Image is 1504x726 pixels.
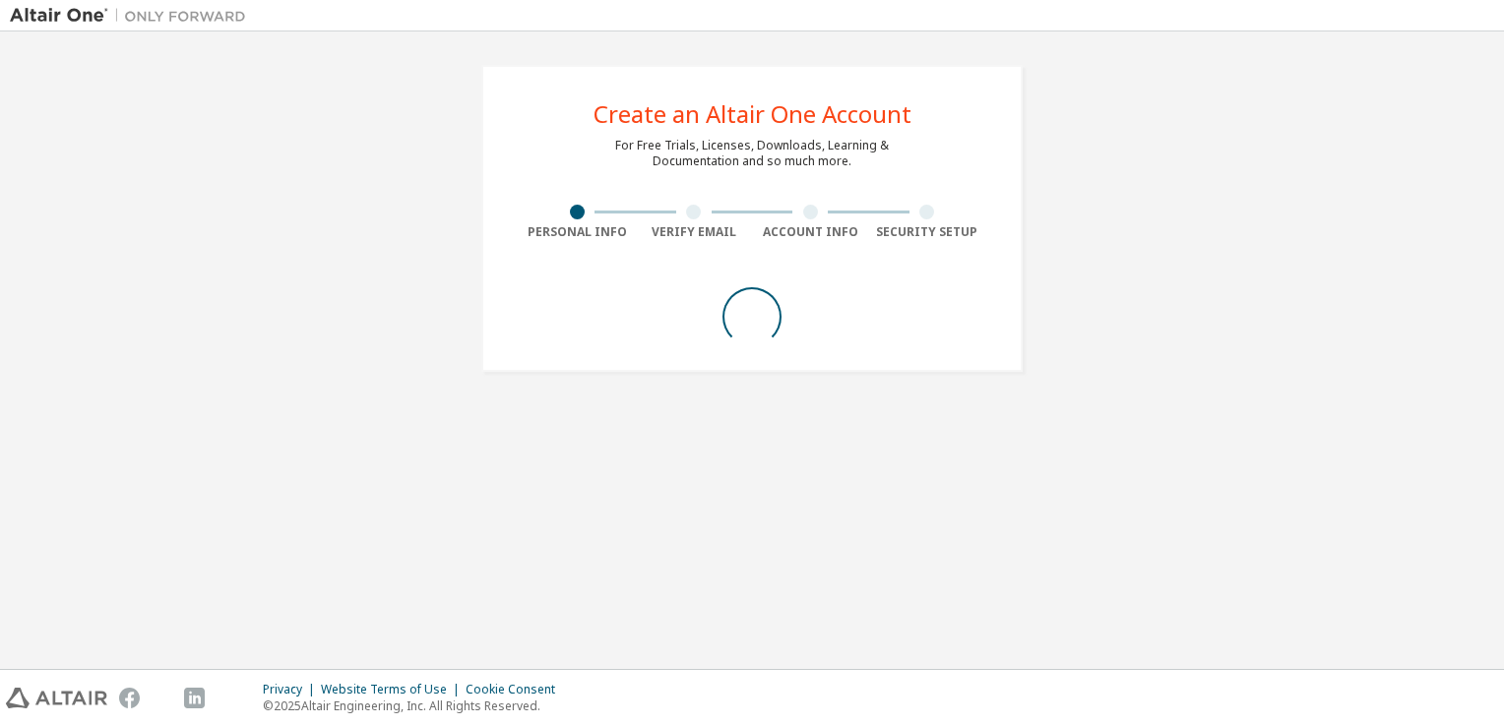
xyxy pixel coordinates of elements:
div: For Free Trials, Licenses, Downloads, Learning & Documentation and so much more. [615,138,889,169]
div: Website Terms of Use [321,682,466,697]
img: facebook.svg [119,688,140,708]
p: © 2025 Altair Engineering, Inc. All Rights Reserved. [263,697,567,714]
div: Account Info [752,224,869,240]
div: Personal Info [519,224,636,240]
div: Verify Email [636,224,753,240]
img: altair_logo.svg [6,688,107,708]
div: Create an Altair One Account [594,102,911,126]
img: linkedin.svg [184,688,205,708]
div: Security Setup [869,224,986,240]
img: Altair One [10,6,256,26]
div: Cookie Consent [466,682,567,697]
div: Privacy [263,682,321,697]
